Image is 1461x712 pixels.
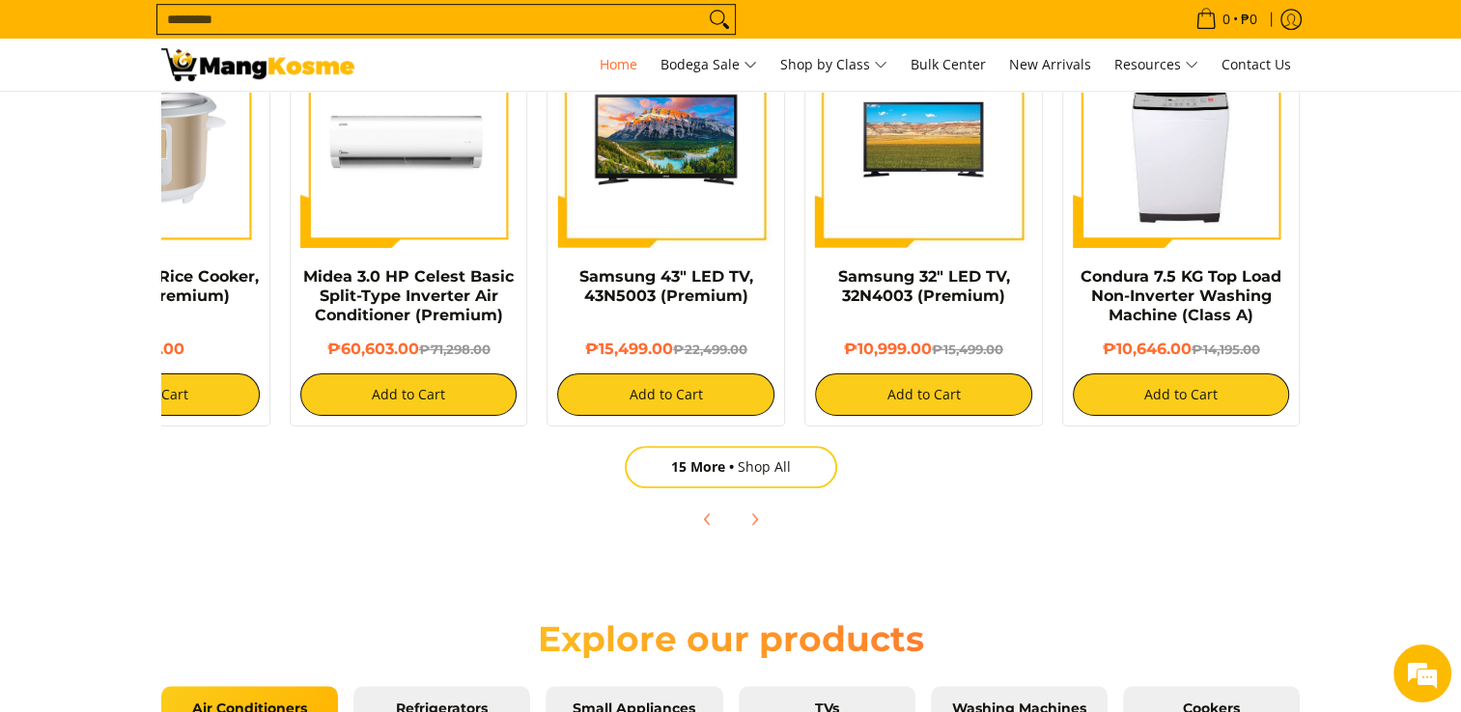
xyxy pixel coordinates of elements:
[671,457,738,476] span: 15 More
[300,373,518,416] button: Add to Cart
[780,53,887,77] span: Shop by Class
[1073,373,1290,416] button: Add to Cart
[837,267,1009,305] a: Samsung 32" LED TV, 32N4003 (Premium)
[1080,31,1282,248] img: condura-7.5kg-topload-non-inverter-washing-machine-class-c-full-view-mang-kosme
[901,39,996,91] a: Bulk Center
[1238,13,1260,26] span: ₱0
[100,108,324,133] div: Chat with us now
[625,446,837,488] a: 15 MoreShop All
[557,31,774,248] img: samsung-43-inch-led-tv-full-view- mang-kosme
[374,39,1301,91] nav: Main Menu
[1190,9,1263,30] span: •
[1081,267,1281,324] a: Condura 7.5 KG Top Load Non-Inverter Washing Machine (Class A)
[1192,342,1260,357] del: ₱14,195.00
[771,39,897,91] a: Shop by Class
[911,55,986,73] span: Bulk Center
[1220,13,1233,26] span: 0
[1222,55,1291,73] span: Contact Us
[590,39,647,91] a: Home
[579,267,753,305] a: Samsung 43" LED TV, 43N5003 (Premium)
[932,342,1003,357] del: ₱15,499.00
[600,55,637,73] span: Home
[704,5,735,34] button: Search
[557,340,774,359] h6: ₱15,499.00
[317,10,363,56] div: Minimize live chat window
[303,267,514,324] a: Midea 3.0 HP Celest Basic Split-Type Inverter Air Conditioner (Premium)
[1212,39,1301,91] a: Contact Us
[999,39,1101,91] a: New Arrivals
[419,342,491,357] del: ₱71,298.00
[300,31,518,248] img: Midea 3.0 HP Celest Basic Split-Type Inverter Air Conditioner (Premium)
[815,31,1032,248] img: samsung-32-inch-led-tv-full-view-mang-kosme
[815,340,1032,359] h6: ₱10,999.00
[300,340,518,359] h6: ₱60,603.00
[1105,39,1208,91] a: Resources
[1073,340,1290,359] h6: ₱10,646.00
[112,226,267,421] span: We're online!
[10,492,368,560] textarea: Type your message and hit 'Enter'
[1114,53,1198,77] span: Resources
[687,498,729,540] button: Previous
[1009,55,1091,73] span: New Arrivals
[660,53,757,77] span: Bodega Sale
[161,48,354,81] img: Mang Kosme: Your Home Appliances Warehouse Sale Partner!
[557,373,774,416] button: Add to Cart
[815,373,1032,416] button: Add to Cart
[651,39,767,91] a: Bodega Sale
[733,498,775,540] button: Next
[673,342,747,357] del: ₱22,499.00
[451,617,1011,661] h2: Explore our products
